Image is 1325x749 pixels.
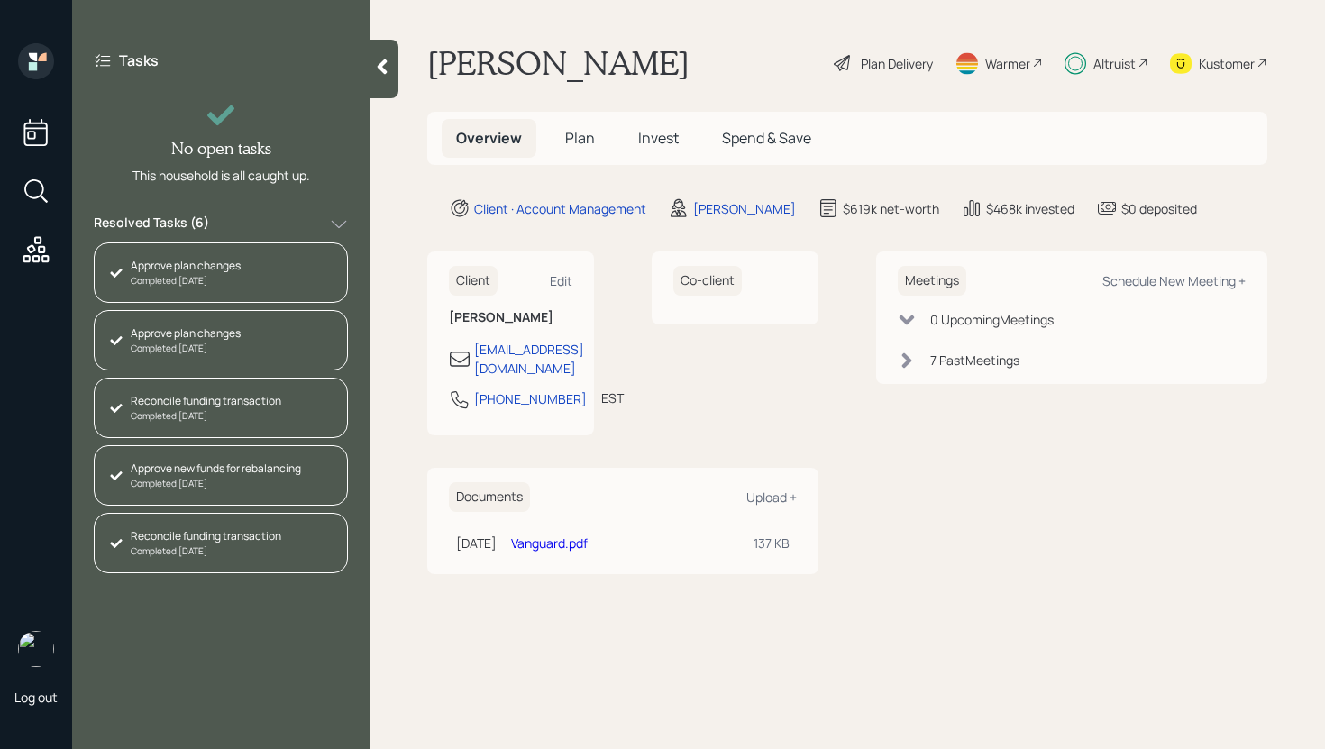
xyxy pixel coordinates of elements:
[1199,54,1255,73] div: Kustomer
[131,342,241,355] div: Completed [DATE]
[930,351,1019,370] div: 7 Past Meeting s
[601,388,624,407] div: EST
[511,534,588,552] a: Vanguard.pdf
[131,477,301,490] div: Completed [DATE]
[171,139,271,159] h4: No open tasks
[131,544,281,558] div: Completed [DATE]
[14,689,58,706] div: Log out
[131,461,301,477] div: Approve new funds for rebalancing
[449,482,530,512] h6: Documents
[449,310,572,325] h6: [PERSON_NAME]
[474,199,646,218] div: Client · Account Management
[474,389,587,408] div: [PHONE_NUMBER]
[986,199,1074,218] div: $468k invested
[427,43,690,83] h1: [PERSON_NAME]
[673,266,742,296] h6: Co-client
[754,534,790,553] div: 137 KB
[550,272,572,289] div: Edit
[746,489,797,506] div: Upload +
[985,54,1030,73] div: Warmer
[131,325,241,342] div: Approve plan changes
[456,128,522,148] span: Overview
[1121,199,1197,218] div: $0 deposited
[131,409,281,423] div: Completed [DATE]
[930,310,1054,329] div: 0 Upcoming Meeting s
[474,340,584,378] div: [EMAIL_ADDRESS][DOMAIN_NAME]
[693,199,796,218] div: [PERSON_NAME]
[132,166,310,185] div: This household is all caught up.
[565,128,595,148] span: Plan
[449,266,498,296] h6: Client
[1102,272,1246,289] div: Schedule New Meeting +
[18,631,54,667] img: retirable_logo.png
[1093,54,1136,73] div: Altruist
[131,274,241,288] div: Completed [DATE]
[119,50,159,70] label: Tasks
[131,393,281,409] div: Reconcile funding transaction
[456,534,497,553] div: [DATE]
[843,199,939,218] div: $619k net-worth
[131,528,281,544] div: Reconcile funding transaction
[861,54,933,73] div: Plan Delivery
[898,266,966,296] h6: Meetings
[94,214,209,235] label: Resolved Tasks ( 6 )
[131,258,241,274] div: Approve plan changes
[722,128,811,148] span: Spend & Save
[638,128,679,148] span: Invest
